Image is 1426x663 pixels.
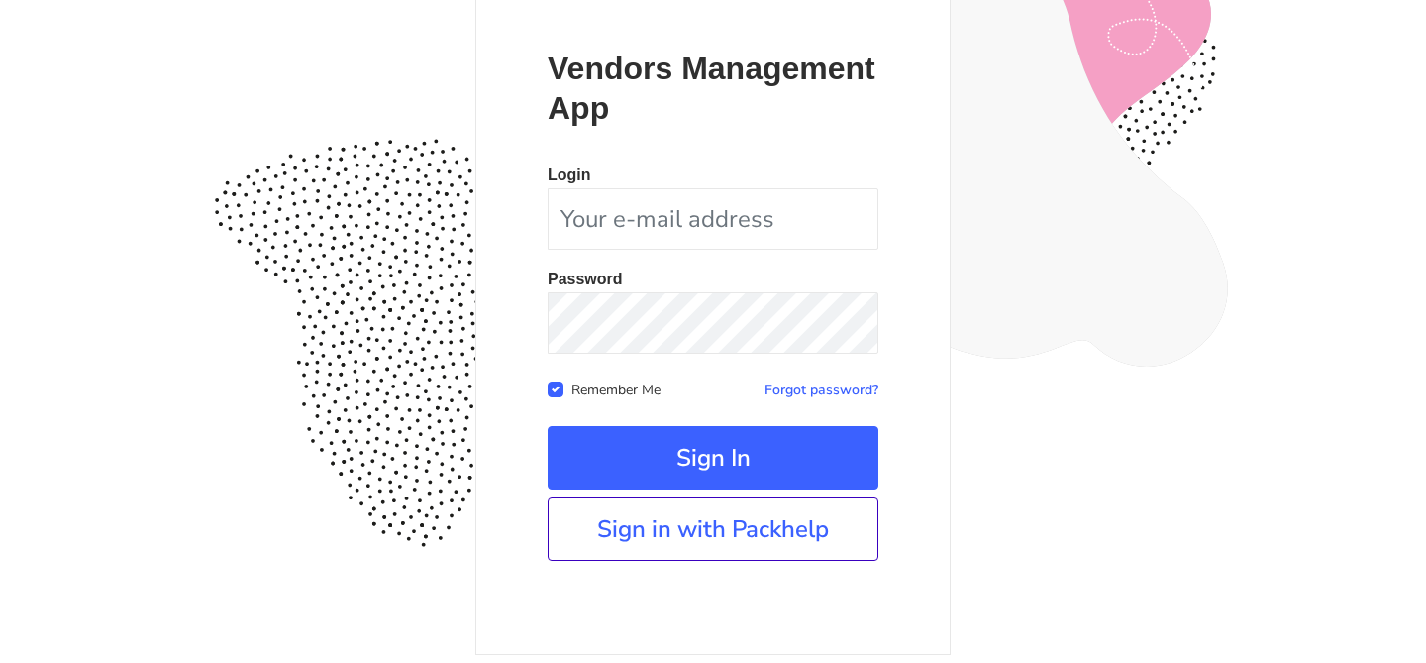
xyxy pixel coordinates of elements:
[548,188,878,250] input: Your e-mail address
[764,381,878,399] a: Forgot password?
[548,272,878,287] p: Password
[548,497,878,561] a: Sign in with Packhelp
[571,378,661,399] label: Remember Me
[548,167,878,183] p: Login
[548,426,878,490] button: Sign In
[548,49,878,128] p: Vendors Management App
